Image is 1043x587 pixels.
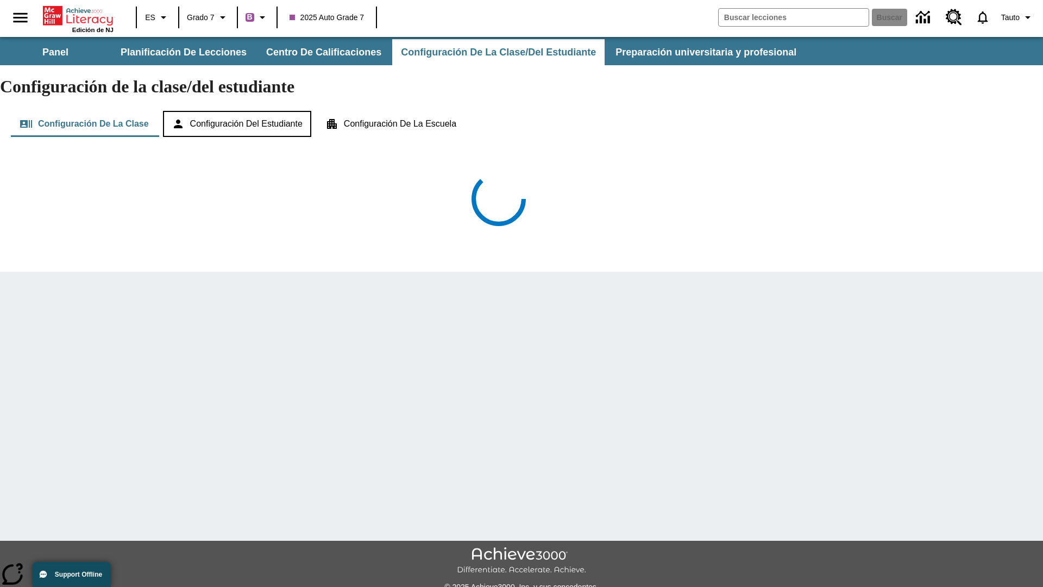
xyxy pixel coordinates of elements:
span: 2025 Auto Grade 7 [290,12,365,23]
button: Lenguaje: ES, Selecciona un idioma [140,8,175,27]
span: ES [145,12,155,23]
button: Planificación de lecciones [112,39,255,65]
button: Panel [1,39,110,65]
span: Grado 7 [187,12,215,23]
button: Configuración de la clase [11,111,158,137]
button: Support Offline [33,562,111,587]
span: B [247,10,253,24]
button: Centro de calificaciones [257,39,390,65]
a: Notificaciones [969,3,997,32]
div: Configuración de la clase/del estudiante [11,111,1032,137]
img: Achieve3000 Differentiate Accelerate Achieve [457,547,586,575]
button: Boost El color de la clase es morado/púrpura. Cambiar el color de la clase. [241,8,273,27]
button: Preparación universitaria y profesional [607,39,805,65]
button: Perfil/Configuración [997,8,1039,27]
a: Portada [43,5,114,27]
span: Edición de NJ [72,27,114,33]
button: Configuración de la escuela [317,111,465,137]
button: Configuración de la clase/del estudiante [392,39,605,65]
button: Configuración del estudiante [163,111,311,137]
button: Abrir el menú lateral [4,2,36,34]
input: Buscar campo [719,9,869,26]
span: Tauto [1001,12,1020,23]
button: Grado: Grado 7, Elige un grado [183,8,234,27]
a: Centro de recursos, Se abrirá en una pestaña nueva. [939,3,969,32]
div: Portada [43,4,114,33]
a: Centro de información [909,3,939,33]
span: Support Offline [55,571,102,578]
